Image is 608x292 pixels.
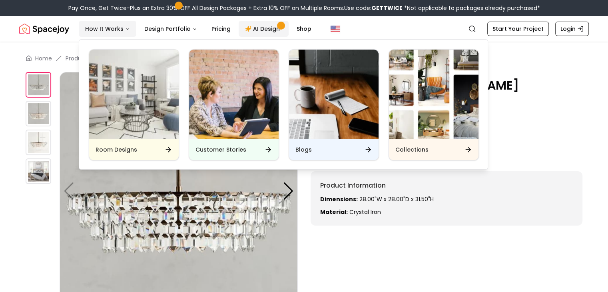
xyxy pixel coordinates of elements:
a: Start Your Project [487,22,549,36]
img: https://storage.googleapis.com/spacejoy-main/assets/60d49990a96e56002244da48/product_2_g0k7ocp7no [26,130,51,155]
h6: Product Information [320,181,573,190]
a: Spacejoy [19,21,69,37]
a: Login [555,22,589,36]
img: United States [331,24,340,34]
button: How It Works [79,21,136,37]
button: Design Portfolio [138,21,203,37]
p: 28.00"W x 28.00"D x 31.50"H [320,195,573,203]
div: Pay Once, Get Twice-Plus an Extra 30% OFF All Design Packages + Extra 10% OFF on Multiple Rooms. [68,4,540,12]
nav: Main [79,21,318,37]
strong: Dimensions: [320,195,358,203]
span: crystal iron [349,208,381,216]
img: https://storage.googleapis.com/spacejoy-main/assets/60d49990a96e56002244da48/product_1_1copmf73limg [26,101,51,126]
img: https://storage.googleapis.com/spacejoy-main/assets/60d49990a96e56002244da48/product_3_73mbcffhc0k [26,158,51,184]
img: https://storage.googleapis.com/spacejoy-main/assets/60d49990a96e56002244da48/product_0_56adjk330ef [26,72,51,98]
b: GETTWICE [371,4,403,12]
a: Pricing [205,21,237,37]
span: *Not applicable to packages already purchased* [403,4,540,12]
a: AI Design [239,21,289,37]
a: Shop [290,21,318,37]
strong: Material: [320,208,348,216]
img: Spacejoy Logo [19,21,69,37]
nav: Global [19,16,589,42]
li: Product View [66,54,102,62]
a: Home [35,54,52,62]
span: Use code: [344,4,403,12]
nav: breadcrumb [26,54,582,62]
